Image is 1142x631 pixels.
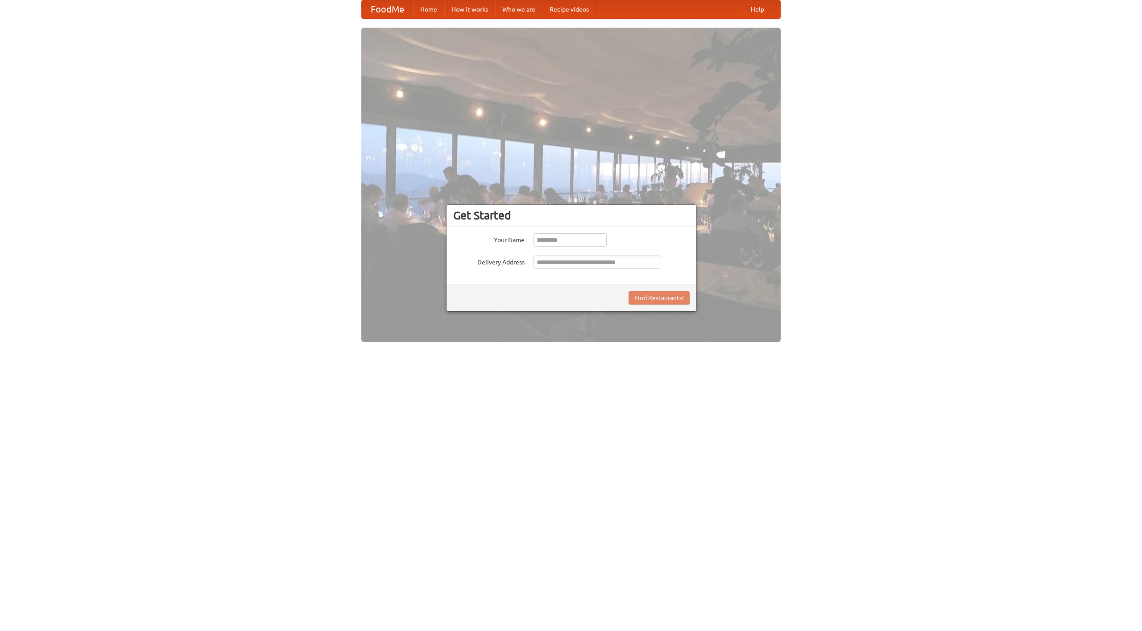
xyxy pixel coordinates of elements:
h3: Get Started [453,209,690,222]
a: Recipe videos [542,0,596,18]
a: Help [744,0,771,18]
label: Delivery Address [453,256,525,267]
label: Your Name [453,233,525,244]
button: Find Restaurants! [629,291,690,305]
a: Who we are [495,0,542,18]
a: Home [413,0,444,18]
a: FoodMe [362,0,413,18]
a: How it works [444,0,495,18]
